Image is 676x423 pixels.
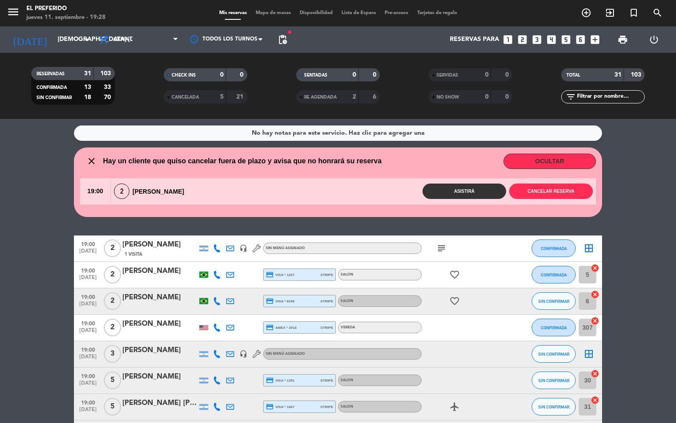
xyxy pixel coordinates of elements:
span: Reservas para [450,36,499,43]
span: 2 [114,184,129,199]
div: [PERSON_NAME] [122,265,197,277]
strong: 18 [84,94,91,100]
span: [DATE] [77,275,99,285]
i: credit_card [266,376,274,384]
strong: 0 [505,94,511,100]
span: [DATE] [77,407,99,417]
button: SIN CONFIRMAR [532,372,576,389]
strong: 31 [84,70,91,77]
span: print [617,34,628,45]
span: 19:00 [77,397,99,407]
div: [PERSON_NAME] [122,371,197,383]
strong: 0 [505,72,511,78]
input: Filtrar por nombre... [576,92,644,102]
span: fiber_manual_record [287,29,292,35]
i: filter_list [566,92,576,102]
i: add_circle_outline [581,7,591,18]
span: SALON [341,273,353,276]
span: [DATE] [77,248,99,258]
span: SERVIDAS [437,73,458,77]
strong: 70 [104,94,113,100]
button: Cancelar reserva [509,184,593,199]
div: No hay notas para este servicio. Haz clic para agregar una [252,128,425,138]
div: [PERSON_NAME] [122,239,197,250]
span: Sin menú asignado [266,246,305,250]
i: looks_one [502,34,514,45]
span: RESERVADAS [37,72,65,76]
i: cancel [591,316,599,325]
span: SENTADAS [304,73,327,77]
i: cancel [591,290,599,299]
strong: 0 [220,72,224,78]
span: SIN CONFIRMAR [37,96,72,100]
i: headset_mic [239,244,247,252]
i: looks_5 [560,34,572,45]
div: [PERSON_NAME] [111,184,192,199]
i: subject [436,243,447,254]
span: SIN CONFIRMAR [538,352,569,357]
i: credit_card [266,324,274,331]
i: search [652,7,663,18]
span: NO SHOW [437,95,459,99]
i: [DATE] [7,30,53,49]
button: SIN CONFIRMAR [532,345,576,363]
button: SIN CONFIRMAR [532,292,576,310]
i: looks_two [517,34,528,45]
i: cancel [591,264,599,272]
span: SALON [341,379,353,382]
div: jueves 11. septiembre - 19:28 [26,13,106,22]
i: cancel [591,369,599,378]
span: 5 [104,372,121,389]
i: border_all [584,349,594,359]
span: Pre-acceso [380,11,413,15]
span: CONFIRMADA [541,325,567,330]
i: airplanemode_active [449,401,460,412]
span: 19:00 [77,344,99,354]
div: [PERSON_NAME] [122,345,197,356]
span: 19:00 [77,371,99,381]
strong: 13 [84,84,91,90]
span: CONFIRMADA [541,246,567,251]
i: border_all [584,243,594,254]
button: CONFIRMADA [532,266,576,283]
span: Lista de Espera [337,11,380,15]
i: looks_6 [575,34,586,45]
button: SIN CONFIRMAR [532,398,576,416]
span: [DATE] [77,301,99,311]
strong: 31 [614,72,621,78]
button: OCULTAR [503,154,596,169]
i: close [86,156,97,166]
div: El Preferido [26,4,106,13]
i: arrow_drop_down [82,34,92,45]
button: Asistirá [422,184,506,199]
i: credit_card [266,271,274,279]
span: SALON [341,405,353,408]
span: Hay un cliente que quiso cancelar fuera de plazo y avisa que no honrará su reserva [103,155,382,167]
span: visa * 1227 [266,271,294,279]
span: visa * 8199 [266,297,294,305]
span: Mapa de mesas [251,11,295,15]
span: SALON [341,299,353,303]
span: 1 Visita [125,251,142,258]
span: Mis reservas [215,11,251,15]
i: credit_card [266,297,274,305]
i: favorite_border [449,296,460,306]
span: SIN CONFIRMAR [538,378,569,383]
span: Disponibilidad [295,11,337,15]
span: stripe [320,298,333,304]
span: 2 [104,292,121,310]
i: looks_3 [531,34,543,45]
i: favorite_border [449,269,460,280]
span: 2 [104,239,121,257]
span: CANCELADA [172,95,199,99]
span: SIN CONFIRMAR [538,405,569,409]
i: credit_card [266,403,274,411]
span: 2 [104,266,121,283]
span: Sin menú asignado [266,352,305,356]
div: [PERSON_NAME] [122,318,197,330]
button: CONFIRMADA [532,319,576,336]
span: [DATE] [77,327,99,338]
strong: 103 [631,72,643,78]
span: stripe [320,325,333,331]
i: looks_4 [546,34,557,45]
